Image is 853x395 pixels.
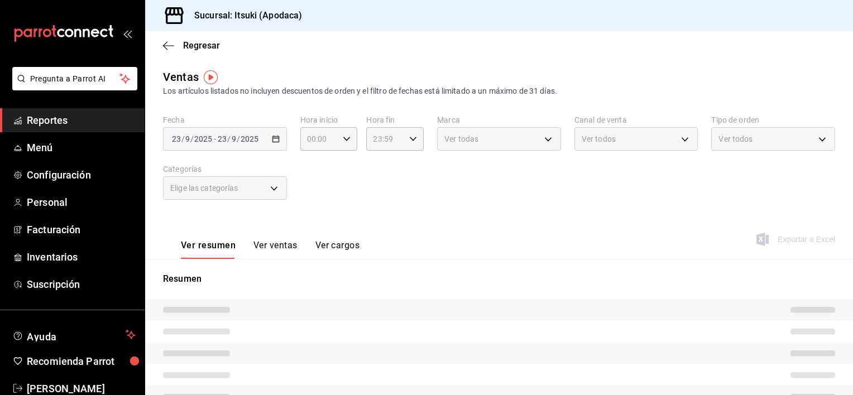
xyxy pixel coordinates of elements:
[582,133,616,144] span: Ver todos
[27,224,80,235] font: Facturación
[181,240,360,259] div: Pestañas de navegación
[300,116,358,124] label: Hora inicio
[27,328,121,341] span: Ayuda
[217,134,227,143] input: --
[240,134,259,143] input: ----
[231,134,237,143] input: --
[204,70,218,84] img: Marcador de información sobre herramientas
[27,278,80,290] font: Suscripción
[185,134,190,143] input: --
[163,40,220,51] button: Regresar
[194,134,213,143] input: ----
[123,29,132,38] button: open_drawer_menu
[27,142,53,153] font: Menú
[366,116,424,124] label: Hora fin
[181,240,236,251] font: Ver resumen
[711,116,835,124] label: Tipo de orden
[27,251,78,263] font: Inventarios
[181,134,185,143] span: /
[27,114,68,126] font: Reportes
[27,196,68,208] font: Personal
[227,134,231,143] span: /
[253,240,298,259] button: Ver ventas
[27,355,114,367] font: Recomienda Parrot
[315,240,360,259] button: Ver cargos
[163,116,287,124] label: Fecha
[163,272,835,286] p: Resumen
[163,69,199,85] div: Ventas
[8,81,137,93] a: Pregunta a Parrot AI
[214,134,216,143] span: -
[171,134,181,143] input: --
[190,134,194,143] span: /
[718,133,753,144] span: Ver todos
[574,116,698,124] label: Canal de venta
[185,9,302,22] h3: Sucursal: Itsuki (Apodaca)
[444,133,478,144] span: Ver todas
[170,182,238,194] span: Elige las categorías
[27,169,91,181] font: Configuración
[12,67,137,90] button: Pregunta a Parrot AI
[30,73,120,85] span: Pregunta a Parrot AI
[437,116,561,124] label: Marca
[27,383,105,394] font: [PERSON_NAME]
[237,134,240,143] span: /
[183,40,220,51] span: Regresar
[163,165,287,173] label: Categorías
[163,85,835,97] div: Los artículos listados no incluyen descuentos de orden y el filtro de fechas está limitado a un m...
